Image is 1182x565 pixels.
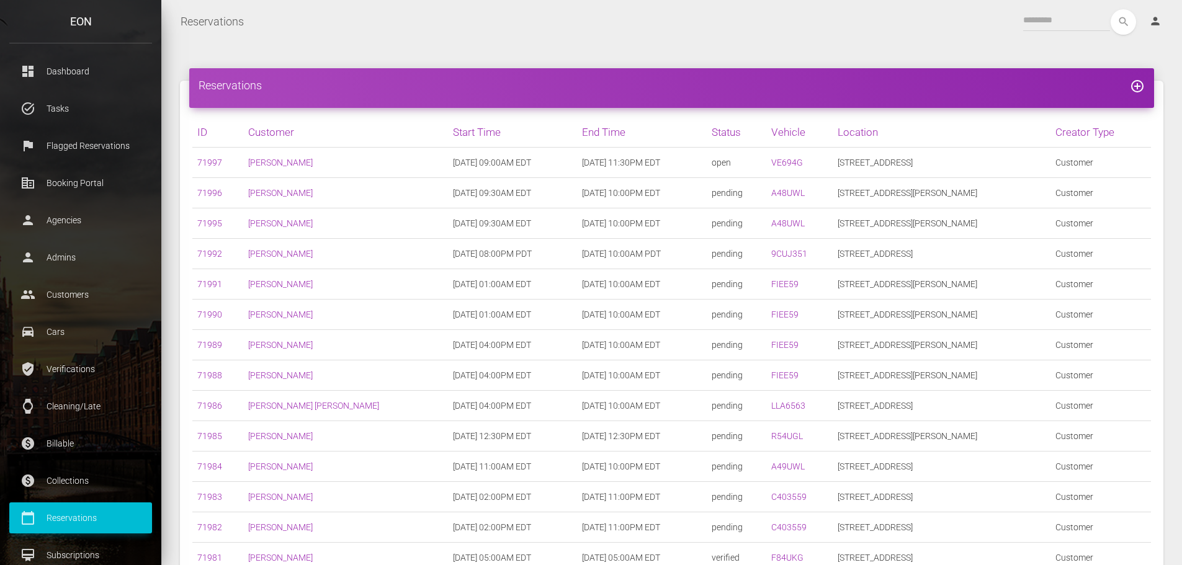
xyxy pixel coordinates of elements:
td: [DATE] 02:00PM EDT [448,512,577,543]
a: 71991 [197,279,222,289]
td: [STREET_ADDRESS] [833,391,1050,421]
td: [DATE] 09:30AM EDT [448,178,577,208]
td: [DATE] 02:00PM EDT [448,482,577,512]
p: Booking Portal [19,174,143,192]
i: person [1149,15,1162,27]
a: 71992 [197,249,222,259]
p: Cleaning/Late [19,397,143,416]
td: Customer [1050,239,1151,269]
td: pending [707,330,766,360]
th: Creator Type [1050,117,1151,148]
td: pending [707,482,766,512]
td: [DATE] 12:30PM EDT [577,421,706,452]
td: [DATE] 10:00AM PDT [577,239,706,269]
a: calendar_today Reservations [9,502,152,533]
td: [DATE] 04:00PM EDT [448,391,577,421]
a: [PERSON_NAME] [248,461,313,471]
td: [DATE] 10:00PM EDT [577,178,706,208]
a: flag Flagged Reservations [9,130,152,161]
a: 71982 [197,522,222,532]
a: R54UGL [771,431,803,441]
a: [PERSON_NAME] [248,279,313,289]
a: 71984 [197,461,222,471]
a: FIEE59 [771,370,799,380]
td: Customer [1050,300,1151,330]
a: A49UWL [771,461,805,471]
td: [STREET_ADDRESS][PERSON_NAME] [833,421,1050,452]
td: Customer [1050,148,1151,178]
a: Reservations [181,6,244,37]
a: 71997 [197,158,222,167]
td: [STREET_ADDRESS][PERSON_NAME] [833,178,1050,208]
td: [STREET_ADDRESS] [833,452,1050,482]
td: [STREET_ADDRESS][PERSON_NAME] [833,269,1050,300]
a: F84UKG [771,553,804,563]
a: FIEE59 [771,279,799,289]
p: Admins [19,248,143,267]
a: corporate_fare Booking Portal [9,167,152,198]
td: pending [707,300,766,330]
p: Dashboard [19,62,143,81]
td: [DATE] 11:00PM EDT [577,482,706,512]
a: FIEE59 [771,309,799,319]
a: add_circle_outline [1130,79,1145,92]
td: Customer [1050,330,1151,360]
a: VE694G [771,158,803,167]
a: paid Billable [9,428,152,459]
th: Location [833,117,1050,148]
td: [DATE] 10:00AM EDT [577,391,706,421]
a: [PERSON_NAME] [248,249,313,259]
p: Cars [19,323,143,341]
a: [PERSON_NAME] [248,492,313,502]
td: pending [707,269,766,300]
td: [DATE] 11:00PM EDT [577,512,706,543]
td: Customer [1050,482,1151,512]
p: Reservations [19,509,143,527]
td: Customer [1050,452,1151,482]
a: 9CUJ351 [771,249,807,259]
a: person [1140,9,1173,34]
a: paid Collections [9,465,152,496]
a: C403559 [771,492,807,502]
a: [PERSON_NAME] [248,309,313,319]
td: [DATE] 10:00AM EDT [577,360,706,391]
td: [DATE] 11:00AM EDT [448,452,577,482]
td: [DATE] 01:00AM EDT [448,269,577,300]
a: C403559 [771,522,807,532]
a: [PERSON_NAME] [248,340,313,350]
p: Agencies [19,211,143,229]
td: [STREET_ADDRESS][PERSON_NAME] [833,360,1050,391]
td: [DATE] 10:00AM EDT [577,300,706,330]
td: [DATE] 04:00PM EDT [448,330,577,360]
a: 71996 [197,188,222,198]
a: [PERSON_NAME] [248,218,313,228]
p: Customers [19,285,143,304]
td: [DATE] 08:00PM PDT [448,239,577,269]
td: [STREET_ADDRESS][PERSON_NAME] [833,330,1050,360]
td: [DATE] 10:00PM EDT [577,208,706,239]
button: search [1111,9,1136,35]
th: Status [707,117,766,148]
td: [STREET_ADDRESS][PERSON_NAME] [833,208,1050,239]
a: [PERSON_NAME] [248,370,313,380]
td: [DATE] 12:30PM EDT [448,421,577,452]
td: Customer [1050,178,1151,208]
td: Customer [1050,391,1151,421]
a: 71981 [197,553,222,563]
a: A48UWL [771,218,805,228]
td: [STREET_ADDRESS][PERSON_NAME] [833,300,1050,330]
a: [PERSON_NAME] [248,431,313,441]
a: LLA6563 [771,401,805,411]
th: Start Time [448,117,577,148]
td: [DATE] 10:00AM EDT [577,269,706,300]
a: person Admins [9,242,152,273]
p: Collections [19,471,143,490]
td: [DATE] 01:00AM EDT [448,300,577,330]
a: [PERSON_NAME] [PERSON_NAME] [248,401,379,411]
a: task_alt Tasks [9,93,152,124]
a: people Customers [9,279,152,310]
td: Customer [1050,269,1151,300]
p: Verifications [19,360,143,378]
td: pending [707,178,766,208]
a: A48UWL [771,188,805,198]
